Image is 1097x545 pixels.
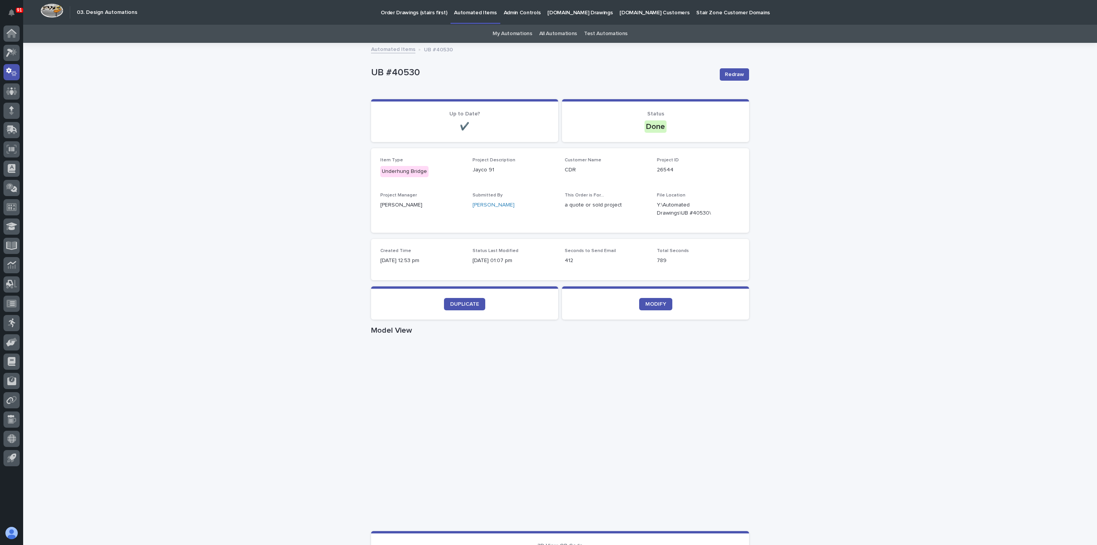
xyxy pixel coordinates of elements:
[424,45,453,53] p: UB #40530
[647,111,664,117] span: Status
[539,25,577,43] a: All Automations
[565,201,648,209] p: a quote or sold project
[657,166,740,174] p: 26544
[657,201,721,217] : Y:\Automated Drawings\UB #40530\
[657,249,689,253] span: Total Seconds
[565,249,616,253] span: Seconds to Send Email
[565,158,601,162] span: Customer Name
[449,111,480,117] span: Up to Date?
[10,9,20,22] div: Notifications91
[493,25,532,43] a: My Automations
[450,301,479,307] span: DUPLICATE
[473,193,503,198] span: Submitted By
[380,122,549,131] p: ✔️
[380,257,463,265] p: [DATE] 12:53 pm
[371,338,749,531] iframe: Model View
[725,71,744,78] span: Redraw
[17,7,22,13] p: 91
[473,166,555,174] p: Jayco 91
[565,166,648,174] p: CDR
[77,9,137,16] h2: 03. Design Automations
[565,193,604,198] span: This Order is For...
[473,158,515,162] span: Project Description
[380,158,403,162] span: Item Type
[380,166,429,177] div: Underhung Bridge
[380,249,411,253] span: Created Time
[380,193,417,198] span: Project Manager
[473,257,555,265] p: [DATE] 01:07 pm
[444,298,485,310] a: DUPLICATE
[371,326,749,335] h1: Model View
[380,201,463,209] p: [PERSON_NAME]
[645,120,667,133] div: Done
[657,193,685,198] span: File Location
[371,67,714,78] p: UB #40530
[371,44,415,53] a: Automated Items
[639,298,672,310] a: MODIFY
[41,3,63,18] img: Workspace Logo
[3,5,20,21] button: Notifications
[657,158,679,162] span: Project ID
[657,257,740,265] p: 789
[473,249,518,253] span: Status Last Modified
[720,68,749,81] button: Redraw
[3,525,20,541] button: users-avatar
[645,301,666,307] span: MODIFY
[473,201,515,209] a: [PERSON_NAME]
[584,25,628,43] a: Test Automations
[565,257,648,265] p: 412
